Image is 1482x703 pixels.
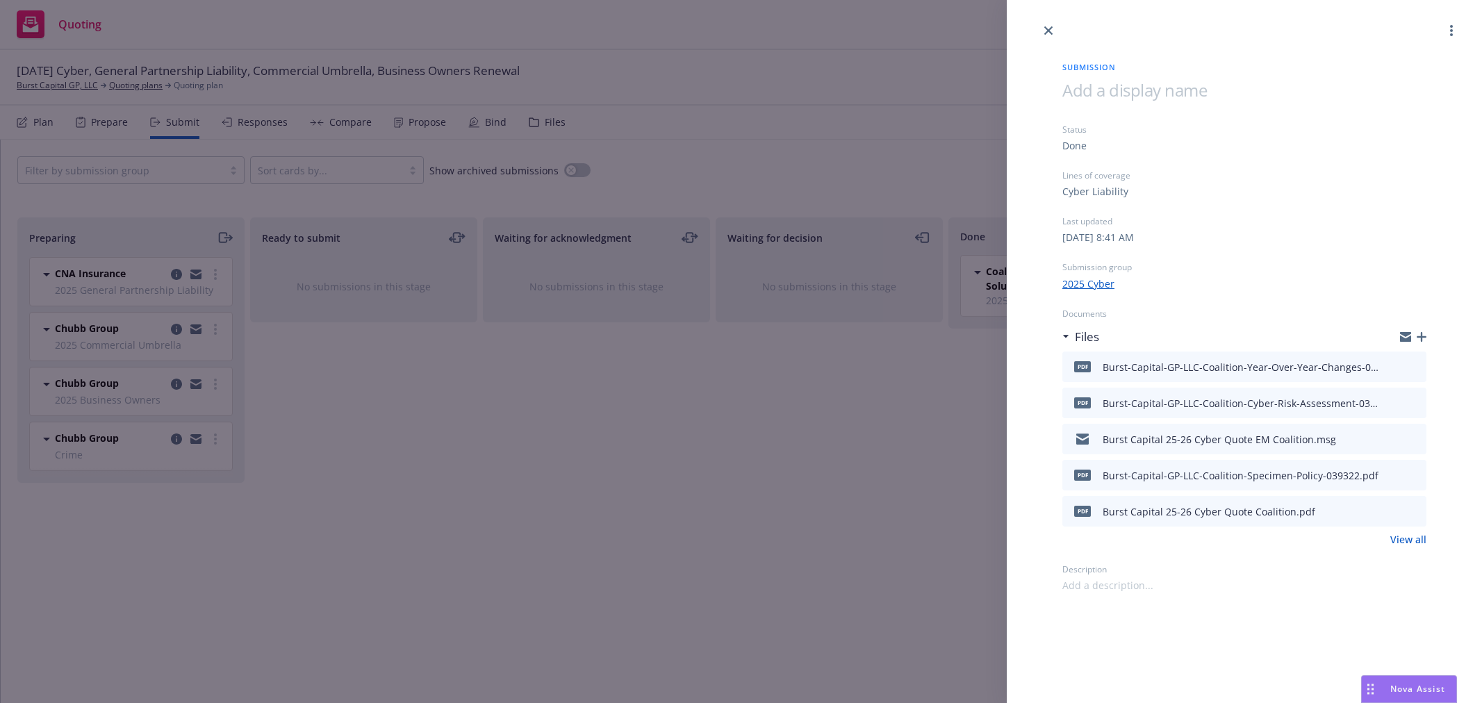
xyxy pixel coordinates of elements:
[1062,124,1426,135] div: Status
[1386,467,1397,483] button: download file
[1062,138,1087,153] div: Done
[1062,308,1426,320] div: Documents
[1408,503,1421,520] button: preview file
[1408,431,1421,447] button: preview file
[1074,470,1091,480] span: pdf
[1062,328,1099,346] div: Files
[1103,360,1381,374] div: Burst-Capital-GP-LLC-Coalition-Year-Over-Year-Changes-039322.pdf
[1062,184,1128,199] div: Cyber Liability
[1103,396,1381,411] div: Burst-Capital-GP-LLC-Coalition-Cyber-Risk-Assessment-039322.pdf
[1040,22,1057,39] a: close
[1062,563,1426,575] div: Description
[1062,261,1426,273] div: Submission group
[1075,328,1099,346] h3: Files
[1062,230,1134,245] div: [DATE] 8:41 AM
[1443,22,1460,39] a: more
[1386,503,1397,520] button: download file
[1074,397,1091,408] span: pdf
[1408,467,1421,483] button: preview file
[1386,431,1397,447] button: download file
[1074,361,1091,372] span: pdf
[1062,169,1426,181] div: Lines of coverage
[1390,683,1445,695] span: Nova Assist
[1386,358,1397,375] button: download file
[1074,506,1091,516] span: pdf
[1062,61,1426,73] span: Submission
[1103,504,1315,519] div: Burst Capital 25-26 Cyber Quote Coalition.pdf
[1062,215,1426,227] div: Last updated
[1408,358,1421,375] button: preview file
[1362,676,1379,702] div: Drag to move
[1103,432,1336,447] div: Burst Capital 25-26 Cyber Quote EM Coalition.msg
[1408,395,1421,411] button: preview file
[1361,675,1457,703] button: Nova Assist
[1386,395,1397,411] button: download file
[1062,276,1114,291] a: 2025 Cyber
[1390,532,1426,547] a: View all
[1103,468,1378,483] div: Burst-Capital-GP-LLC-Coalition-Specimen-Policy-039322.pdf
